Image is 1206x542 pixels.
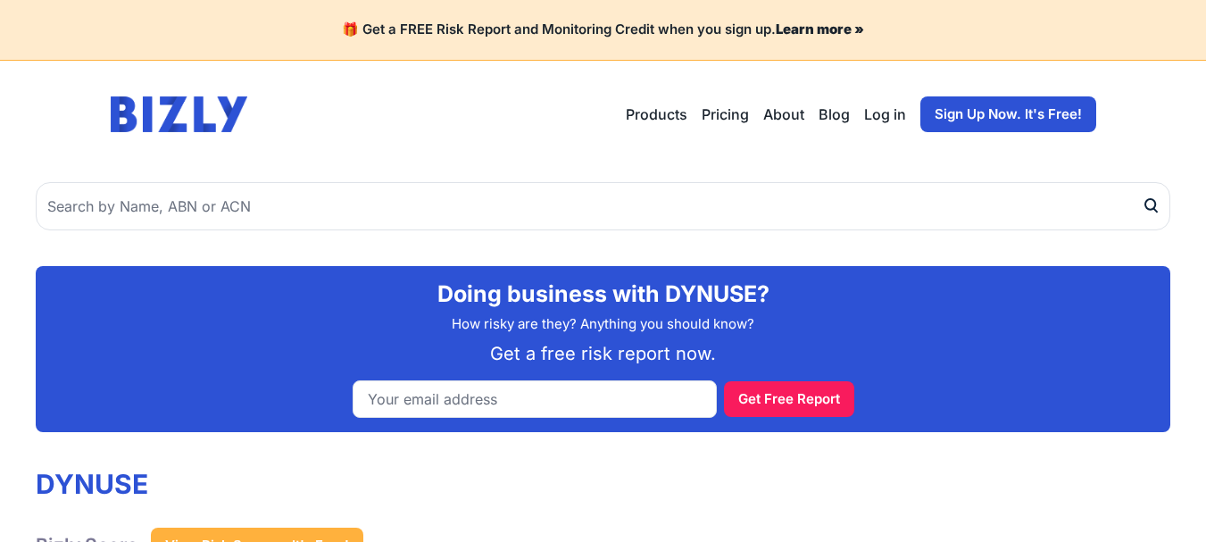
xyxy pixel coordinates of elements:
[50,280,1156,307] h2: Doing business with DYNUSE?
[819,104,850,125] a: Blog
[864,104,906,125] a: Log in
[724,381,854,417] button: Get Free Report
[50,341,1156,366] p: Get a free risk report now.
[36,468,450,500] h1: DYNUSE
[21,21,1185,38] h4: 🎁 Get a FREE Risk Report and Monitoring Credit when you sign up.
[702,104,749,125] a: Pricing
[626,104,687,125] button: Products
[920,96,1096,132] a: Sign Up Now. It's Free!
[353,380,717,418] input: Your email address
[776,21,864,38] a: Learn more »
[36,182,1170,230] input: Search by Name, ABN or ACN
[763,104,804,125] a: About
[50,314,1156,335] p: How risky are they? Anything you should know?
